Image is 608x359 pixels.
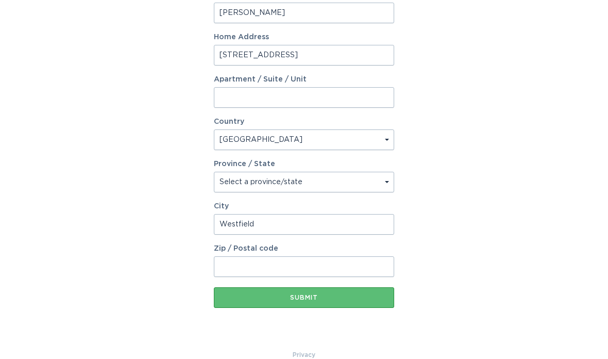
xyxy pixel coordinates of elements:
[214,34,394,41] label: Home Address
[214,203,394,210] label: City
[214,287,394,308] button: Submit
[214,118,244,125] label: Country
[219,295,389,301] div: Submit
[214,245,394,252] label: Zip / Postal code
[214,160,275,168] label: Province / State
[214,76,394,83] label: Apartment / Suite / Unit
